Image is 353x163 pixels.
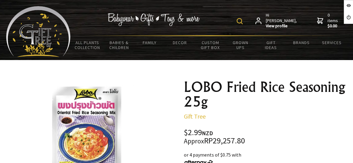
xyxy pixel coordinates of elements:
a: Babies & Children [104,36,134,54]
a: Custom Gift Box [195,36,226,54]
img: product search [237,18,243,24]
img: Babywear - Gifts - Toys & more [108,13,200,26]
a: Grown Ups [226,36,256,54]
strong: $0.00 [328,23,339,29]
div: $2.99 RP29,257.80 [184,129,348,145]
span: Hi [PERSON_NAME], [266,13,297,29]
a: Gift Tree [184,112,206,120]
a: Family [134,36,165,49]
a: Gift Ideas [256,36,286,54]
span: 0 items [328,12,339,29]
a: Hi [PERSON_NAME],View profile [255,13,297,29]
span: NZD [202,130,213,137]
a: Brands [286,36,316,49]
a: All Plants Collection [71,36,104,54]
strong: View profile [266,23,297,29]
a: Services [316,36,347,49]
h1: LOBO Fried Rice Seasoning 25g [184,80,348,109]
a: Decor [165,36,195,49]
small: Approx [184,137,204,145]
img: Babyware - Gifts - Toys and more... [6,6,71,57]
a: 0 items$0.00 [317,13,339,29]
